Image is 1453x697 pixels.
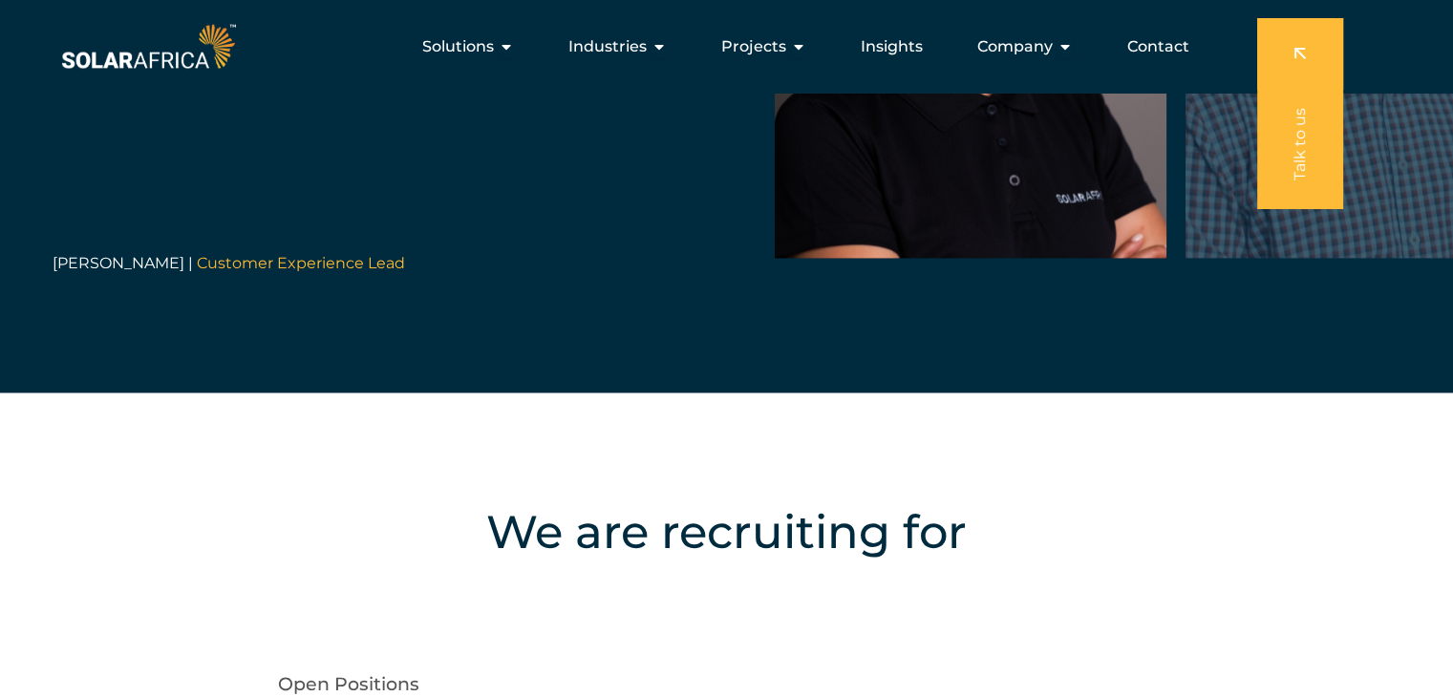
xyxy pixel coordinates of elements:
[861,35,923,58] a: Insights
[197,254,405,272] span: Customer Experience Lead
[53,254,193,272] span: [PERSON_NAME] |
[240,28,1205,66] nav: Menu
[240,28,1205,66] div: Menu Toggle
[568,35,647,58] span: Industries
[86,497,1367,564] h4: We are recruiting for
[422,35,494,58] span: Solutions
[977,35,1053,58] span: Company
[1127,35,1189,58] a: Contact
[721,35,786,58] span: Projects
